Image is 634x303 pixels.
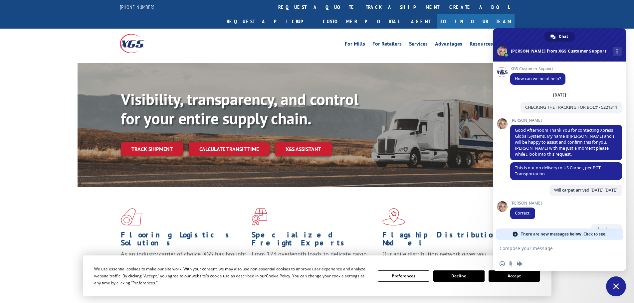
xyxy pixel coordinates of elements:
[345,41,365,49] a: For Mills
[515,127,614,157] span: Good Afternoon! Thank You for contacting Xpress Global Systems. My name is [PERSON_NAME] and I wi...
[318,14,404,29] a: Customer Portal
[435,41,462,49] a: Advantages
[372,41,402,49] a: For Retailers
[500,261,505,266] span: Insert an emoji
[521,228,606,240] span: There are new messages below. Click to see.
[121,208,141,226] img: xgs-icon-total-supply-chain-intelligence-red
[121,89,358,129] b: Visibility, transparency, and control for your entire supply chain.
[382,231,508,250] h1: Flagship Distribution Model
[121,231,247,250] h1: Flooring Logistics Solutions
[120,4,154,10] a: [PHONE_NUMBER]
[404,14,437,29] a: Agent
[515,210,530,216] span: Correct.
[544,32,575,42] div: Chat
[500,245,605,251] textarea: Compose your message...
[596,227,617,232] span: Thank you.
[613,47,622,56] div: More channels
[382,208,405,226] img: xgs-icon-flagship-distribution-model-red
[83,255,551,296] div: Cookie Consent Prompt
[378,270,429,282] button: Preferences
[517,261,522,266] span: Audio message
[525,104,617,110] span: CHECKING THE TRACKING FOR BOL# - 5221311
[515,165,601,177] span: This is out on delivery to US Carpet, per PGT Transportation.
[433,270,485,282] button: Decline
[559,32,568,42] span: Chat
[554,187,617,193] span: Will carpet arrived [DATE] [DATE]
[409,41,428,49] a: Services
[489,270,540,282] button: Accept
[121,250,246,274] span: As an industry carrier of choice, XGS has brought innovation and dedication to flooring logistics...
[510,67,565,71] span: XGS Customer Support
[510,201,542,206] span: [PERSON_NAME]
[470,41,493,49] a: Resources
[252,250,377,280] p: From 123 overlength loads to delicate cargo, our experienced staff knows the best way to move you...
[252,231,377,250] h1: Specialized Freight Experts
[189,142,270,156] a: Calculate transit time
[94,265,370,286] div: We use essential cookies to make our site work. With your consent, we may also use non-essential ...
[121,142,183,156] a: Track shipment
[508,261,514,266] span: Send a file
[222,14,318,29] a: Request a pickup
[252,208,267,226] img: xgs-icon-focused-on-flooring-red
[510,118,622,123] span: [PERSON_NAME]
[266,273,290,279] span: Cookie Policy
[437,14,515,29] a: Join Our Team
[606,276,626,296] div: Close chat
[382,250,505,266] span: Our agile distribution network gives you nationwide inventory management on demand.
[275,142,332,156] a: XGS ASSISTANT
[515,76,561,81] span: How can we be of help?
[553,93,566,97] div: [DATE]
[132,280,155,286] span: Preferences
